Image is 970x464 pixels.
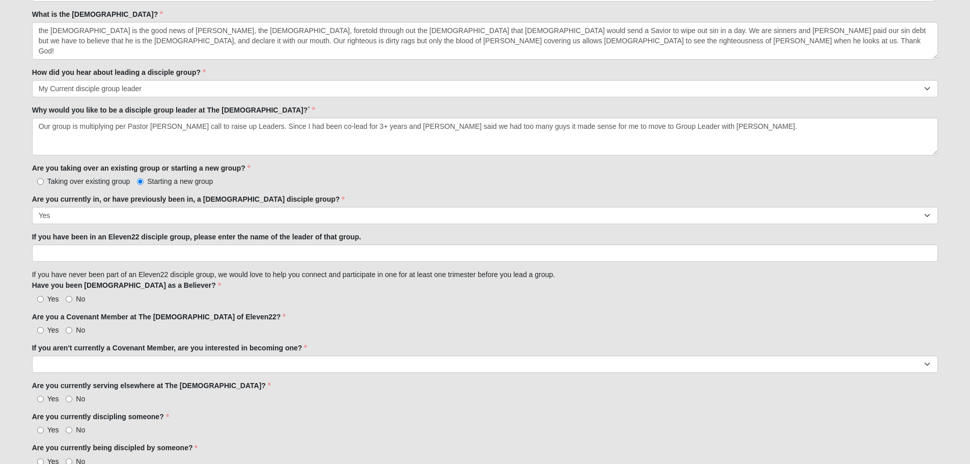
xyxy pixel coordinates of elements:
label: Have you been [DEMOGRAPHIC_DATA] as a Believer? [32,280,221,290]
input: Yes [37,327,44,334]
label: If you aren't currently a Covenant Member, are you interested in becoming one? [32,343,308,353]
input: No [66,427,72,433]
label: Are you currently serving elsewhere at The [DEMOGRAPHIC_DATA]? [32,380,271,391]
label: How did you hear about leading a disciple group? [32,67,206,77]
input: Starting a new group [137,178,144,185]
label: Why would you like to be a disciple group leader at The [DEMOGRAPHIC_DATA]?` [32,105,315,115]
label: Are you currently being discipled by someone? [32,443,198,453]
label: Are you taking over an existing group or starting a new group? [32,163,251,173]
label: What is the [DEMOGRAPHIC_DATA]? [32,9,163,19]
span: Yes [47,395,59,403]
input: No [66,327,72,334]
input: Yes [37,396,44,402]
input: Yes [37,427,44,433]
label: Are you currently in, or have previously been in, a [DEMOGRAPHIC_DATA] disciple group? [32,194,345,204]
span: No [76,295,85,303]
label: Are you currently discipling someone? [32,412,169,422]
span: Yes [47,426,59,434]
label: Are you a Covenant Member at The [DEMOGRAPHIC_DATA] of Eleven22? [32,312,286,322]
input: No [66,296,72,303]
span: Starting a new group [147,177,213,185]
span: Taking over existing group [47,177,130,185]
label: If you have been in an Eleven22 disciple group, please enter the name of the leader of that group. [32,232,361,242]
span: No [76,395,85,403]
span: Yes [47,295,59,303]
input: No [66,396,72,402]
input: Yes [37,296,44,303]
span: No [76,326,85,334]
input: Taking over existing group [37,178,44,185]
span: No [76,426,85,434]
span: Yes [47,326,59,334]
